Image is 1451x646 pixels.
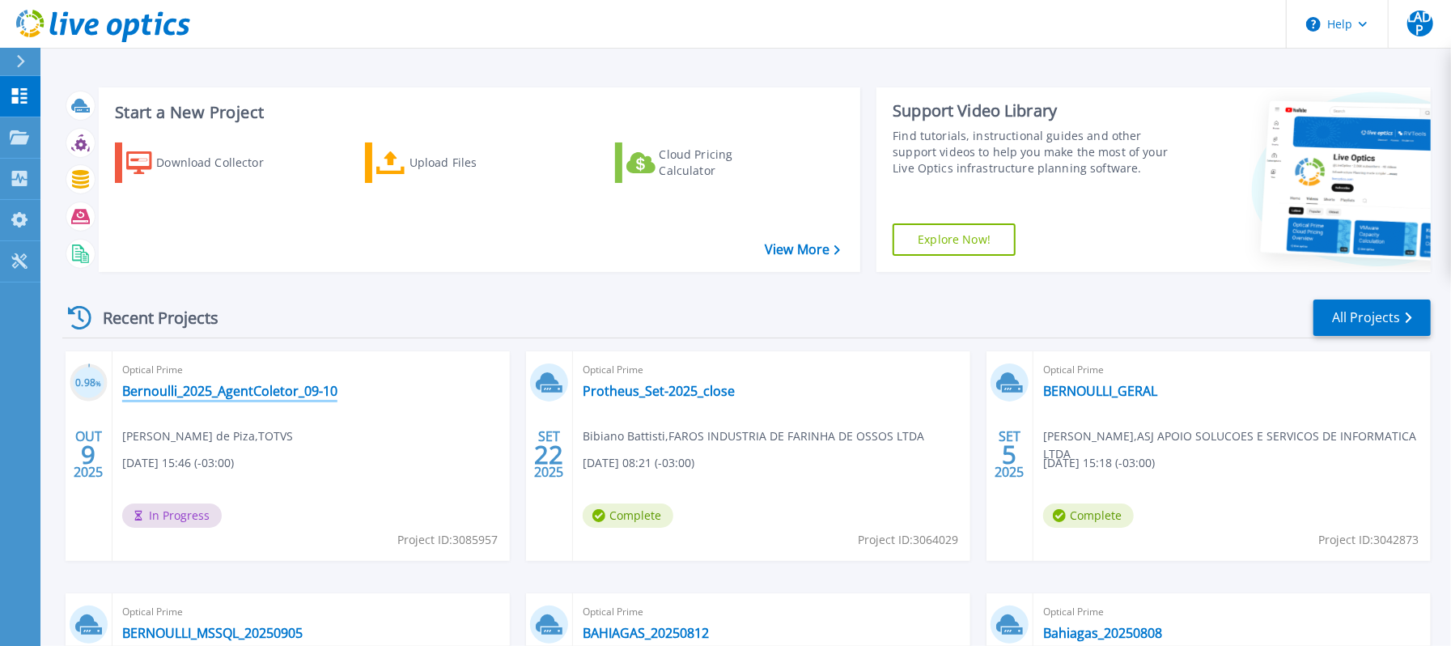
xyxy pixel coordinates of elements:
a: Bernoulli_2025_AgentColetor_09-10 [122,383,337,399]
div: Download Collector [156,147,286,179]
div: Upload Files [409,147,539,179]
span: Optical Prime [122,361,500,379]
span: [PERSON_NAME] , ASJ APOIO SOLUCOES E SERVICOS DE INFORMATICA LTDA [1043,427,1431,463]
span: Optical Prime [1043,603,1421,621]
span: Project ID: 3085957 [397,531,498,549]
a: Protheus_Set-2025_close [583,383,735,399]
span: Optical Prime [1043,361,1421,379]
a: Download Collector [115,142,295,183]
span: Optical Prime [583,361,961,379]
span: Project ID: 3064029 [858,531,958,549]
a: BERNOULLI_MSSQL_20250905 [122,625,303,641]
span: Optical Prime [583,603,961,621]
div: SET 2025 [533,425,564,484]
span: Complete [1043,504,1134,528]
span: [DATE] 08:21 (-03:00) [583,454,694,472]
a: Bahiagas_20250808 [1043,625,1162,641]
div: OUT 2025 [73,425,104,484]
div: Find tutorials, instructional guides and other support videos to help you make the most of your L... [893,128,1174,176]
span: [DATE] 15:18 (-03:00) [1043,454,1155,472]
a: Cloud Pricing Calculator [615,142,796,183]
a: Explore Now! [893,223,1016,256]
span: Bibiano Battisti , FAROS INDUSTRIA DE FARINHA DE OSSOS LTDA [583,427,924,445]
span: In Progress [122,504,222,528]
span: Project ID: 3042873 [1318,531,1419,549]
div: Recent Projects [62,298,240,338]
a: BAHIAGAS_20250812 [583,625,709,641]
span: LADP [1407,11,1433,36]
div: SET 2025 [994,425,1025,484]
a: Upload Files [365,142,545,183]
span: % [95,379,101,388]
span: [PERSON_NAME] de Piza , TOTVS [122,427,293,445]
span: Complete [583,504,673,528]
a: View More [765,242,840,257]
span: 22 [534,448,563,461]
a: All Projects [1313,300,1431,336]
h3: Start a New Project [115,104,839,121]
span: Optical Prime [122,603,500,621]
a: BERNOULLI_GERAL [1043,383,1157,399]
div: Support Video Library [893,100,1174,121]
span: 5 [1002,448,1016,461]
span: 9 [81,448,95,461]
div: Cloud Pricing Calculator [660,147,789,179]
span: [DATE] 15:46 (-03:00) [122,454,234,472]
h3: 0.98 [70,374,108,393]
